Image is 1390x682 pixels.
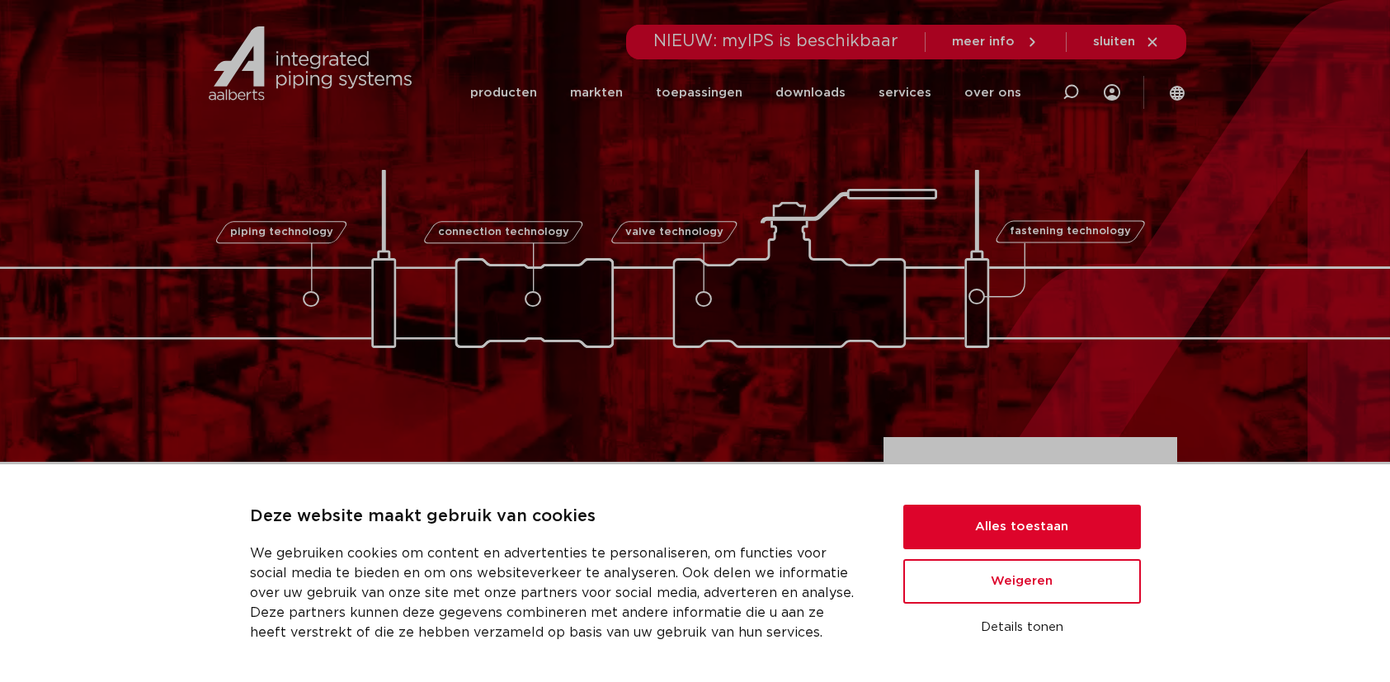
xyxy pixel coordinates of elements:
span: connection technology [437,227,568,238]
span: fastening technology [1010,227,1131,238]
button: Weigeren [903,559,1141,604]
a: services [879,59,931,126]
div: my IPS [1104,59,1120,126]
a: toepassingen [656,59,742,126]
span: NIEUW: myIPS is beschikbaar [653,33,898,49]
p: Deze website maakt gebruik van cookies [250,504,864,530]
span: valve technology [625,227,723,238]
span: piping technology [230,227,333,238]
button: Alles toestaan [903,505,1141,549]
a: sluiten [1093,35,1160,49]
a: meer info [952,35,1039,49]
p: We gebruiken cookies om content en advertenties te personaliseren, om functies voor social media ... [250,543,864,642]
a: downloads [775,59,846,126]
span: meer info [952,35,1015,48]
button: Details tonen [903,614,1141,642]
a: over ons [964,59,1021,126]
a: markten [570,59,623,126]
h3: zoek producten [909,462,1088,495]
a: producten [470,59,537,126]
nav: Menu [470,59,1021,126]
span: sluiten [1093,35,1135,48]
